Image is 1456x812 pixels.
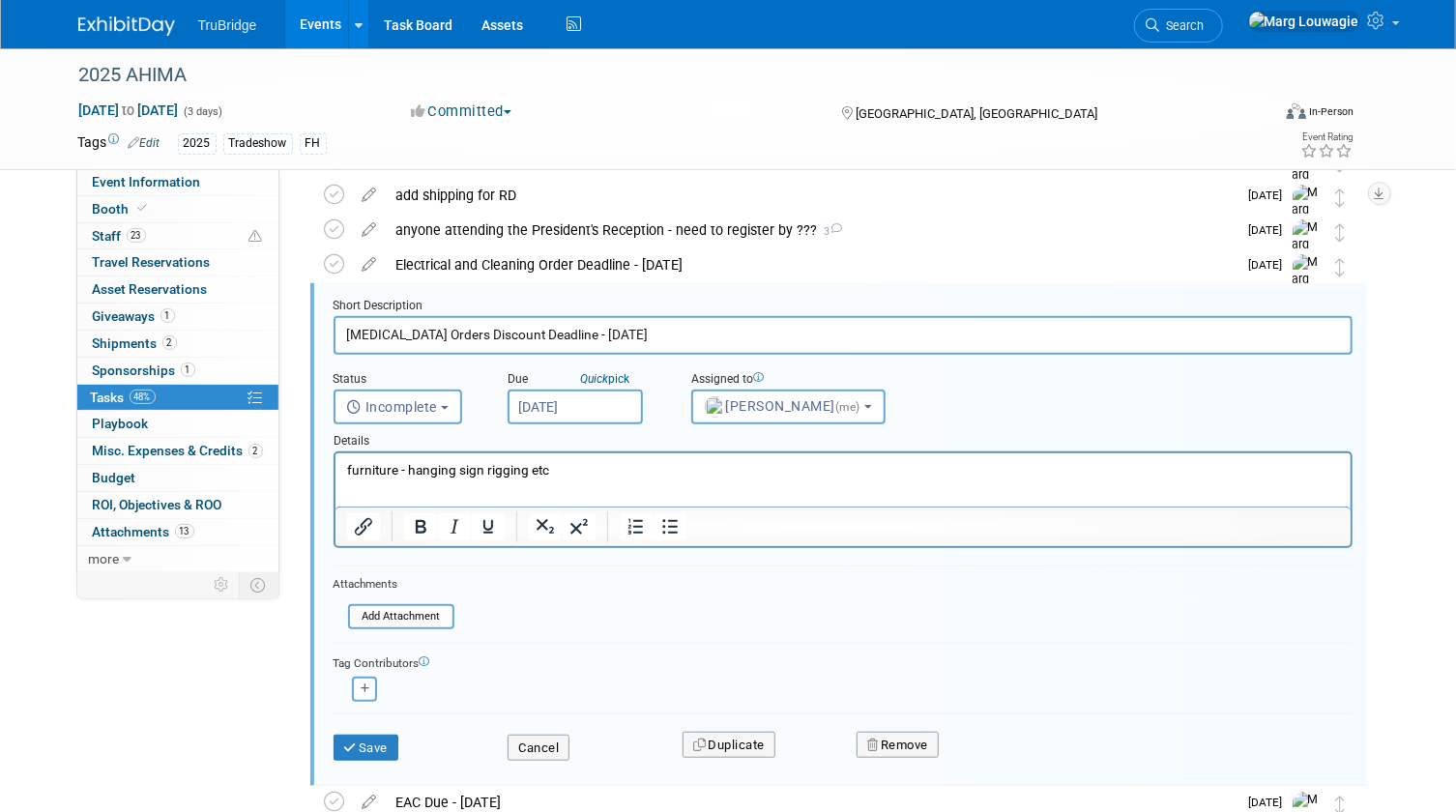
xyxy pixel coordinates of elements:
[1166,101,1354,130] div: Event Format
[77,465,278,491] a: Budget
[181,362,195,377] span: 1
[93,281,208,297] span: Asset Reservations
[78,101,180,119] span: [DATE] [DATE]
[206,572,240,597] td: Personalize Event Tab Strip
[93,497,222,512] span: ROI, Objectives & ROO
[130,390,156,404] span: 48%
[471,513,504,540] button: Underline
[508,390,643,424] input: Due Date
[335,453,1351,507] iframe: Rich Text Area
[705,398,864,414] span: [PERSON_NAME]
[93,201,152,217] span: Booth
[334,371,479,390] div: Status
[93,174,201,189] span: Event Information
[387,248,1238,281] div: Electrical and Cleaning Order Deadline - [DATE]
[334,316,1353,354] input: Name of task or a short description
[691,371,924,390] div: Assigned to
[160,308,175,323] span: 1
[1249,188,1293,202] span: [DATE]
[577,371,634,387] a: Quickpick
[1249,223,1293,237] span: [DATE]
[93,362,195,378] span: Sponsorships
[73,58,1246,93] div: 2025 AHIMA
[77,223,278,249] a: Staff23
[93,470,136,485] span: Budget
[334,735,399,762] button: Save
[508,735,569,762] button: Cancel
[93,416,149,431] span: Playbook
[91,390,156,405] span: Tasks
[198,17,257,33] span: TruBridge
[77,169,278,195] a: Event Information
[239,572,278,597] td: Toggle Event Tabs
[437,513,470,540] button: Italic
[129,136,160,150] a: Edit
[120,102,138,118] span: to
[334,424,1353,451] div: Details
[1248,11,1360,32] img: Marg Louwagie
[93,524,194,539] span: Attachments
[178,133,217,154] div: 2025
[1249,258,1293,272] span: [DATE]
[857,732,939,759] button: Remove
[162,335,177,350] span: 2
[93,254,211,270] span: Travel Reservations
[77,411,278,437] a: Playbook
[77,519,278,545] a: Attachments13
[77,196,278,222] a: Booth
[818,225,843,238] span: 3
[1336,258,1346,276] i: Move task
[1249,796,1293,809] span: [DATE]
[77,358,278,384] a: Sponsorships1
[78,16,175,36] img: ExhibitDay
[77,331,278,357] a: Shipments2
[353,221,387,239] a: edit
[1301,132,1354,142] div: Event Rating
[508,371,662,390] div: Due
[223,133,293,154] div: Tradeshow
[183,105,223,118] span: (3 days)
[334,390,462,424] button: Incomplete
[581,372,609,386] i: Quick
[93,443,263,458] span: Misc. Expenses & Credits
[300,133,327,154] div: FH
[77,546,278,572] a: more
[77,304,278,330] a: Giveaways1
[138,203,148,214] i: Booth reservation complete
[353,187,387,204] a: edit
[347,513,380,540] button: Insert/edit link
[683,732,775,759] button: Duplicate
[93,228,146,244] span: Staff
[1293,185,1322,253] img: Marg Louwagie
[1336,188,1346,207] i: Move task
[93,335,177,351] span: Shipments
[691,390,886,424] button: [PERSON_NAME](me)
[77,276,278,303] a: Asset Reservations
[404,101,519,122] button: Committed
[562,513,595,540] button: Superscript
[77,492,278,518] a: ROI, Objectives & ROO
[528,513,561,540] button: Subscript
[334,652,1353,672] div: Tag Contributors
[78,132,160,155] td: Tags
[334,298,1353,316] div: Short Description
[856,106,1097,121] span: [GEOGRAPHIC_DATA], [GEOGRAPHIC_DATA]
[89,551,120,566] span: more
[175,524,194,538] span: 13
[77,438,278,464] a: Misc. Expenses & Credits2
[248,444,263,458] span: 2
[249,228,263,246] span: Potential Scheduling Conflict -- at least one attendee is tagged in another overlapping event.
[77,385,278,411] a: Tasks48%
[353,256,387,274] a: edit
[334,576,454,593] div: Attachments
[619,513,652,540] button: Numbered list
[1293,254,1322,323] img: Marg Louwagie
[1134,9,1223,43] a: Search
[353,794,387,811] a: edit
[1336,223,1346,242] i: Move task
[1293,219,1322,288] img: Marg Louwagie
[127,228,146,243] span: 23
[77,249,278,275] a: Travel Reservations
